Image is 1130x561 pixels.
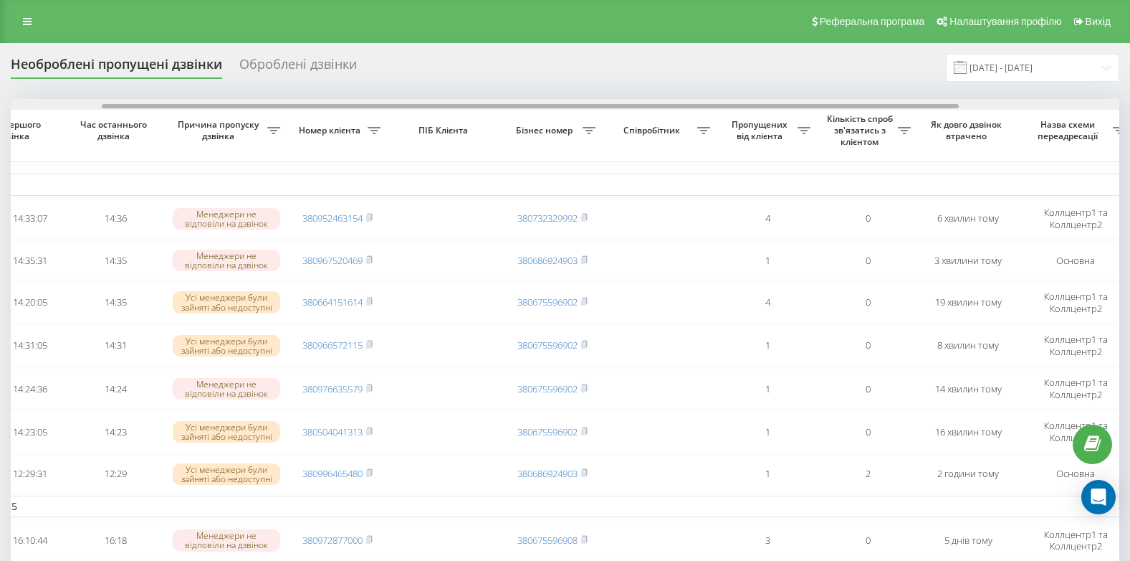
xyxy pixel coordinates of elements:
td: 19 хвилин тому [918,283,1018,323]
a: 380675596902 [517,425,578,438]
a: 380675596908 [517,534,578,547]
td: 8 хвилин тому [918,326,1018,366]
td: 1 [717,326,818,366]
div: Усі менеджери були зайняті або недоступні [173,421,280,443]
a: 380972877000 [302,534,363,547]
td: 3 [717,520,818,560]
td: 0 [818,412,918,452]
td: 1 [717,412,818,452]
td: 0 [818,242,918,280]
td: 16:18 [65,520,166,560]
td: 2 [818,455,918,493]
div: Open Intercom Messenger [1081,480,1116,514]
div: Менеджери не відповіли на дзвінок [173,378,280,400]
a: 380966572115 [302,339,363,352]
td: 16 хвилин тому [918,412,1018,452]
td: 5 днів тому [918,520,1018,560]
td: 2 години тому [918,455,1018,493]
td: 4 [717,199,818,239]
div: Менеджери не відповіли на дзвінок [173,250,280,271]
div: Менеджери не відповіли на дзвінок [173,208,280,230]
a: 380686924903 [517,254,578,267]
a: 380675596902 [517,296,578,308]
td: 1 [717,455,818,493]
td: 14:31 [65,326,166,366]
div: Усі менеджери були зайняті або недоступні [173,463,280,485]
td: 4 [717,283,818,323]
td: 14:36 [65,199,166,239]
span: Пропущених від клієнта [724,119,798,141]
a: 380996465480 [302,467,363,480]
span: ПІБ Клієнта [400,125,490,136]
td: 14:24 [65,369,166,409]
td: 0 [818,326,918,366]
td: 1 [717,369,818,409]
td: 0 [818,199,918,239]
td: 0 [818,520,918,560]
td: 14:35 [65,283,166,323]
td: 0 [818,283,918,323]
span: Назва схеми переадресації [1025,119,1113,141]
span: Кількість спроб зв'язатись з клієнтом [825,113,898,147]
div: Оброблені дзвінки [239,57,357,79]
td: 14:23 [65,412,166,452]
span: Бізнес номер [509,125,583,136]
td: 14:35 [65,242,166,280]
td: 3 хвилини тому [918,242,1018,280]
a: 380675596902 [517,382,578,395]
div: Необроблені пропущені дзвінки [11,57,222,79]
div: Усі менеджери були зайняті або недоступні [173,335,280,357]
span: Час останнього дзвінка [77,119,154,141]
span: Співробітник [610,125,697,136]
td: 1 [717,242,818,280]
a: 380675596902 [517,339,578,352]
span: Причина пропуску дзвінка [173,119,267,141]
td: 0 [818,369,918,409]
td: 14 хвилин тому [918,369,1018,409]
a: 380664151614 [302,296,363,308]
div: Усі менеджери були зайняті або недоступні [173,291,280,313]
span: Реферальна програма [820,16,925,27]
div: Менеджери не відповіли на дзвінок [173,529,280,551]
span: Як довго дзвінок втрачено [929,119,1007,141]
td: 6 хвилин тому [918,199,1018,239]
a: 380732329992 [517,212,578,225]
a: 380952463154 [302,212,363,225]
a: 380967520469 [302,254,363,267]
a: 380686924903 [517,467,578,480]
td: 12:29 [65,455,166,493]
a: 380976635579 [302,382,363,395]
span: Номер клієнта [295,125,368,136]
span: Вихід [1086,16,1111,27]
span: Налаштування профілю [949,16,1061,27]
a: 380504041313 [302,425,363,438]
